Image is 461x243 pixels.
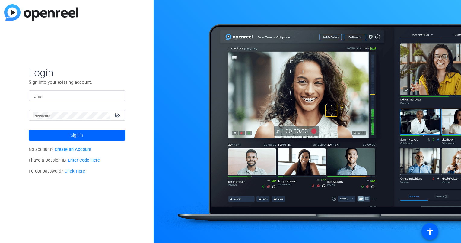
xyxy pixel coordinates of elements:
[33,94,43,99] mat-label: Email
[55,147,91,152] a: Create an Account
[29,169,85,174] span: Forgot password?
[71,128,83,143] span: Sign in
[29,66,125,79] span: Login
[29,158,100,163] span: I have a Session ID.
[29,130,125,141] button: Sign in
[68,158,100,163] a: Enter Code Here
[29,147,92,152] span: No account?
[33,92,120,99] input: Enter Email Address
[65,169,85,174] a: Click Here
[4,4,78,21] img: blue-gradient.svg
[29,79,125,86] p: Sign into your existing account.
[33,114,51,118] mat-label: Password
[426,228,434,235] mat-icon: accessibility
[111,111,125,120] mat-icon: visibility_off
